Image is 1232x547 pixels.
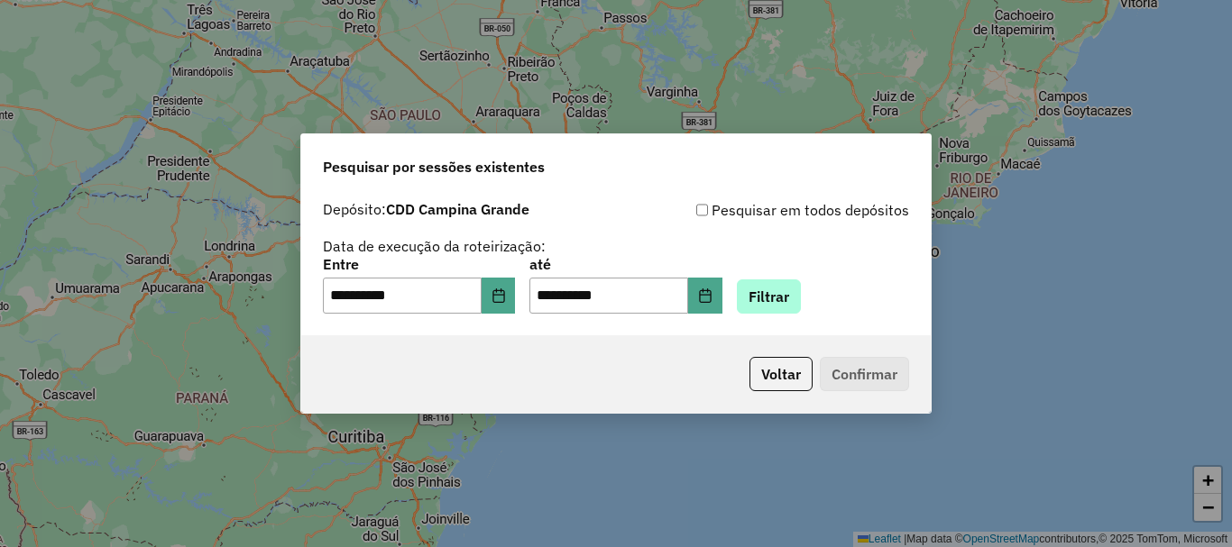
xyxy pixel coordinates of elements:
button: Choose Date [688,278,722,314]
label: até [529,253,722,275]
strong: CDD Campina Grande [386,200,529,218]
button: Voltar [749,357,813,391]
button: Choose Date [482,278,516,314]
label: Depósito: [323,198,529,220]
label: Data de execução da roteirização: [323,235,546,257]
button: Filtrar [737,279,801,314]
span: Pesquisar por sessões existentes [323,156,545,178]
label: Entre [323,253,515,275]
div: Pesquisar em todos depósitos [616,199,909,221]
